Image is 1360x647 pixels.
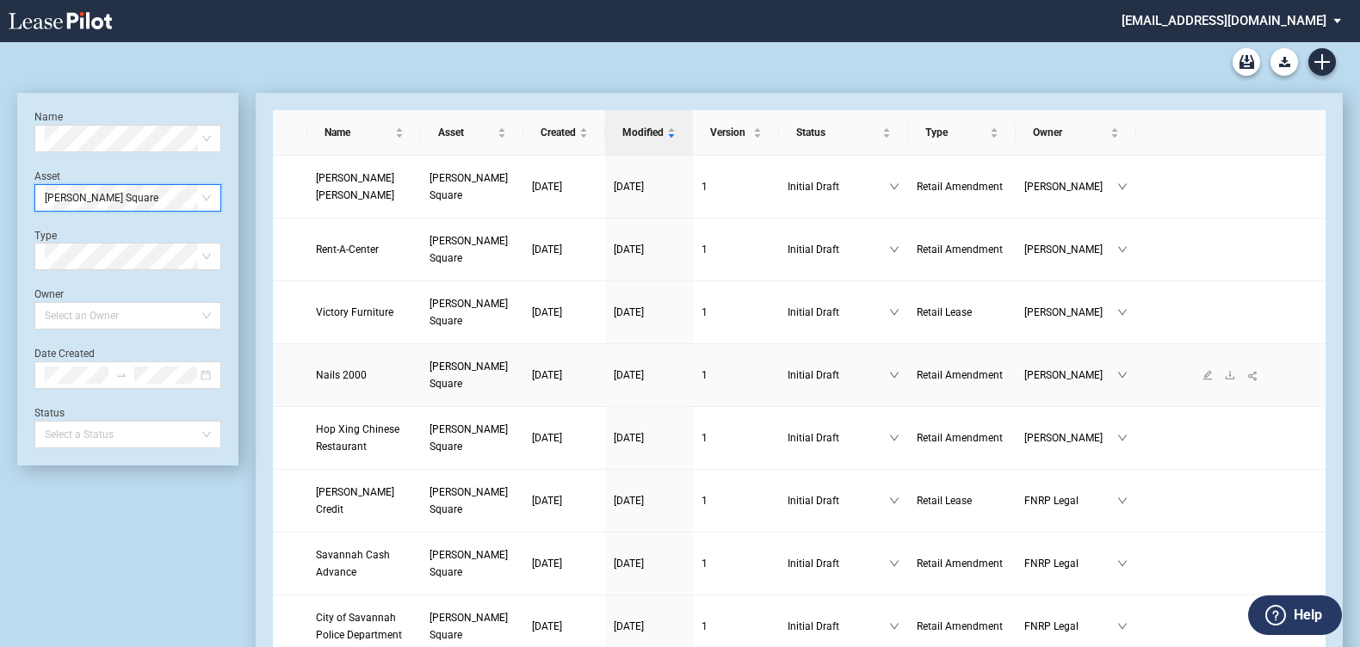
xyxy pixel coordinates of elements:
a: 1 [702,492,770,509]
span: down [889,370,899,380]
a: [DATE] [532,618,597,635]
span: FNRP Legal [1024,555,1117,572]
span: Initial Draft [788,618,889,635]
span: McAlpin Square [430,235,508,264]
a: 1 [702,555,770,572]
span: McAlpin Square [430,612,508,641]
a: [DATE] [532,178,597,195]
span: 1 [702,369,708,381]
a: 1 [702,618,770,635]
a: Hop Xing Chinese Restaurant [316,421,412,455]
span: Hop Xing Chinese Restaurant [316,423,399,453]
label: Type [34,230,57,242]
th: Type [908,110,1016,156]
span: [PERSON_NAME] [1024,304,1117,321]
span: [DATE] [614,181,644,193]
md-menu: Download Blank Form List [1265,48,1303,76]
span: to [115,369,127,381]
span: Initial Draft [788,304,889,321]
span: [DATE] [532,558,562,570]
span: [DATE] [614,306,644,318]
th: Modified [605,110,693,156]
span: Covington Credit [316,486,394,515]
span: down [889,307,899,317]
span: Initial Draft [788,367,889,384]
span: down [889,558,899,569]
a: Rent-A-Center [316,241,412,258]
a: 1 [702,367,770,384]
label: Status [34,407,65,419]
span: Asset [438,124,494,141]
th: Created [523,110,605,156]
a: 1 [702,429,770,447]
a: Retail Amendment [917,241,1007,258]
a: Victory Furniture [316,304,412,321]
span: Jackson Hewitt [316,172,394,201]
span: Initial Draft [788,241,889,258]
span: down [1117,496,1128,506]
a: 1 [702,241,770,258]
a: [DATE] [614,555,684,572]
label: Owner [34,288,64,300]
a: [PERSON_NAME] Square [430,484,515,518]
a: City of Savannah Police Department [316,609,412,644]
span: [DATE] [532,369,562,381]
span: Type [925,124,986,141]
span: down [1117,621,1128,632]
span: [DATE] [614,558,644,570]
span: McAlpin Square [430,298,508,327]
a: [PERSON_NAME] Credit [316,484,412,518]
a: Retail Amendment [917,555,1007,572]
span: Nails 2000 [316,369,367,381]
label: Help [1294,604,1322,626]
span: McAlpin Square [430,423,508,453]
span: Retail Amendment [917,558,1003,570]
button: Download Blank Form [1270,48,1298,76]
span: 1 [702,495,708,507]
a: [PERSON_NAME] [PERSON_NAME] [316,169,412,204]
th: Owner [1016,110,1136,156]
span: [PERSON_NAME] [1024,367,1117,384]
label: Name [34,111,63,123]
span: 1 [702,181,708,193]
a: Nails 2000 [316,367,412,384]
a: Retail Amendment [917,367,1007,384]
span: 1 [702,620,708,632]
span: [DATE] [532,432,562,444]
a: Retail Amendment [917,618,1007,635]
span: [DATE] [614,432,644,444]
span: 1 [702,243,708,256]
span: [DATE] [532,495,562,507]
a: Create new document [1308,48,1336,76]
a: [DATE] [532,555,597,572]
span: edit [1202,370,1213,380]
a: [PERSON_NAME] Square [430,358,515,392]
a: [PERSON_NAME] Square [430,295,515,330]
span: down [889,621,899,632]
span: 1 [702,306,708,318]
span: FNRP Legal [1024,492,1117,509]
th: Version [693,110,779,156]
a: [DATE] [532,367,597,384]
span: down [889,182,899,192]
span: Initial Draft [788,492,889,509]
a: [PERSON_NAME] Square [430,421,515,455]
span: Modified [622,124,664,141]
span: [DATE] [614,243,644,256]
a: [DATE] [614,304,684,321]
th: Name [307,110,421,156]
a: [DATE] [532,492,597,509]
label: Date Created [34,348,95,360]
a: [DATE] [614,367,684,384]
span: [DATE] [532,620,562,632]
a: [DATE] [532,429,597,447]
a: Archive [1233,48,1260,76]
span: share-alt [1247,370,1259,382]
span: Retail Amendment [917,620,1003,632]
span: Retail Lease [917,495,972,507]
span: 1 [702,558,708,570]
span: [DATE] [614,620,644,632]
a: [DATE] [614,429,684,447]
span: McAlpin Square [430,549,508,578]
span: down [1117,558,1128,569]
